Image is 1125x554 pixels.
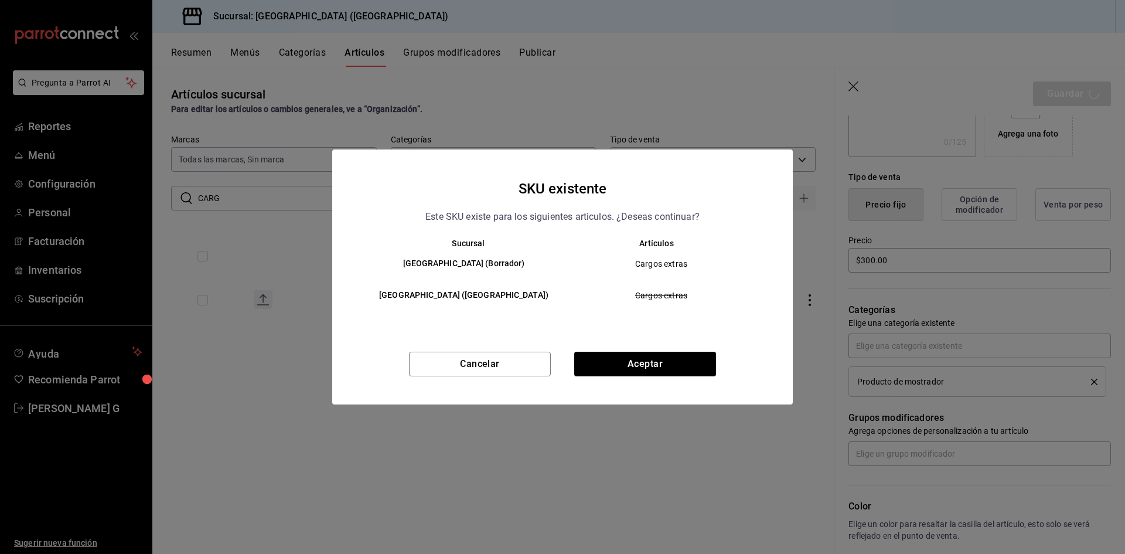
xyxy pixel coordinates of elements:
span: Cargos extras [572,258,750,270]
h6: [GEOGRAPHIC_DATA] ([GEOGRAPHIC_DATA]) [374,289,553,302]
p: Este SKU existe para los siguientes articulos. ¿Deseas continuar? [425,209,700,225]
h4: SKU existente [519,178,607,200]
h6: [GEOGRAPHIC_DATA] (Borrador) [374,257,553,270]
button: Aceptar [574,352,716,376]
span: Cargos extras [572,290,750,301]
th: Artículos [562,239,769,248]
th: Sucursal [356,239,562,248]
button: Cancelar [409,352,551,376]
